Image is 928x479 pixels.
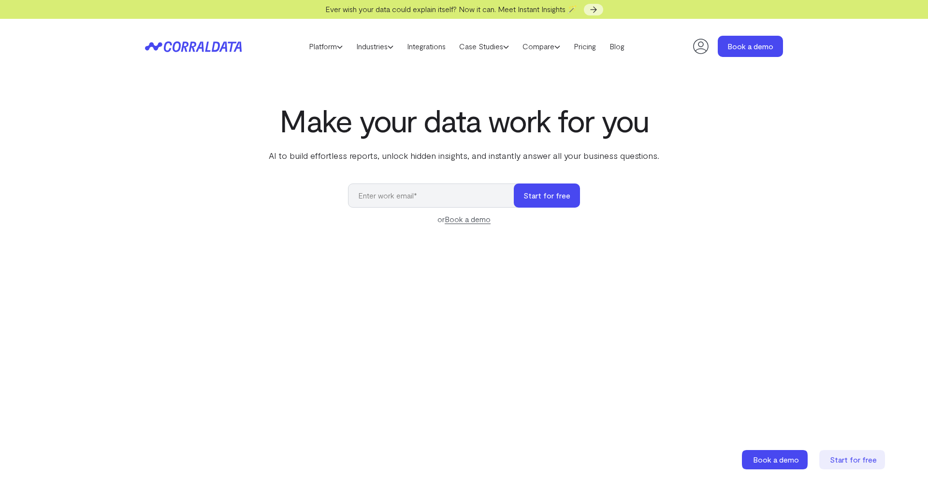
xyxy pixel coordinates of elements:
[514,183,580,208] button: Start for free
[452,39,516,54] a: Case Studies
[267,103,661,138] h1: Make your data work for you
[400,39,452,54] a: Integrations
[516,39,567,54] a: Compare
[830,455,877,464] span: Start for free
[742,450,810,469] a: Book a demo
[348,183,523,208] input: Enter work email*
[325,4,577,14] span: Ever wish your data could explain itself? Now it can. Meet Instant Insights 🪄
[302,39,349,54] a: Platform
[445,214,491,224] a: Book a demo
[267,149,661,162] p: AI to build effortless reports, unlock hidden insights, and instantly answer all your business qu...
[603,39,631,54] a: Blog
[349,39,400,54] a: Industries
[819,450,887,469] a: Start for free
[753,455,799,464] span: Book a demo
[567,39,603,54] a: Pricing
[348,213,580,225] div: or
[718,36,783,57] a: Book a demo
